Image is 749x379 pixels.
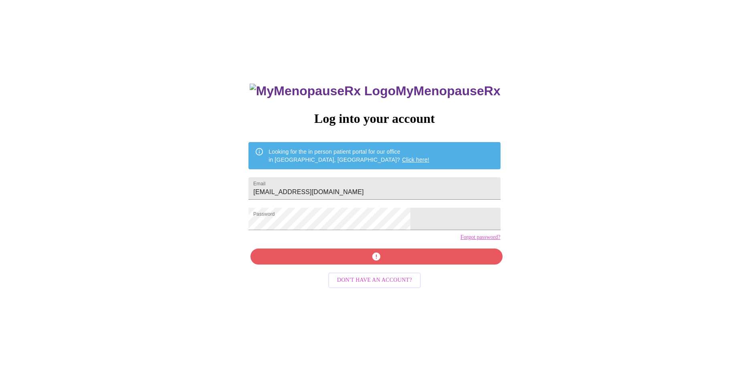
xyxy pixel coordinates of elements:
div: Looking for the in person patient portal for our office in [GEOGRAPHIC_DATA], [GEOGRAPHIC_DATA]? [269,144,429,167]
a: Don't have an account? [326,276,423,283]
img: MyMenopauseRx Logo [250,84,396,98]
span: Don't have an account? [337,275,412,285]
a: Forgot password? [460,234,501,241]
h3: Log into your account [248,111,500,126]
a: Click here! [402,156,429,163]
h3: MyMenopauseRx [250,84,501,98]
button: Don't have an account? [328,273,421,288]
